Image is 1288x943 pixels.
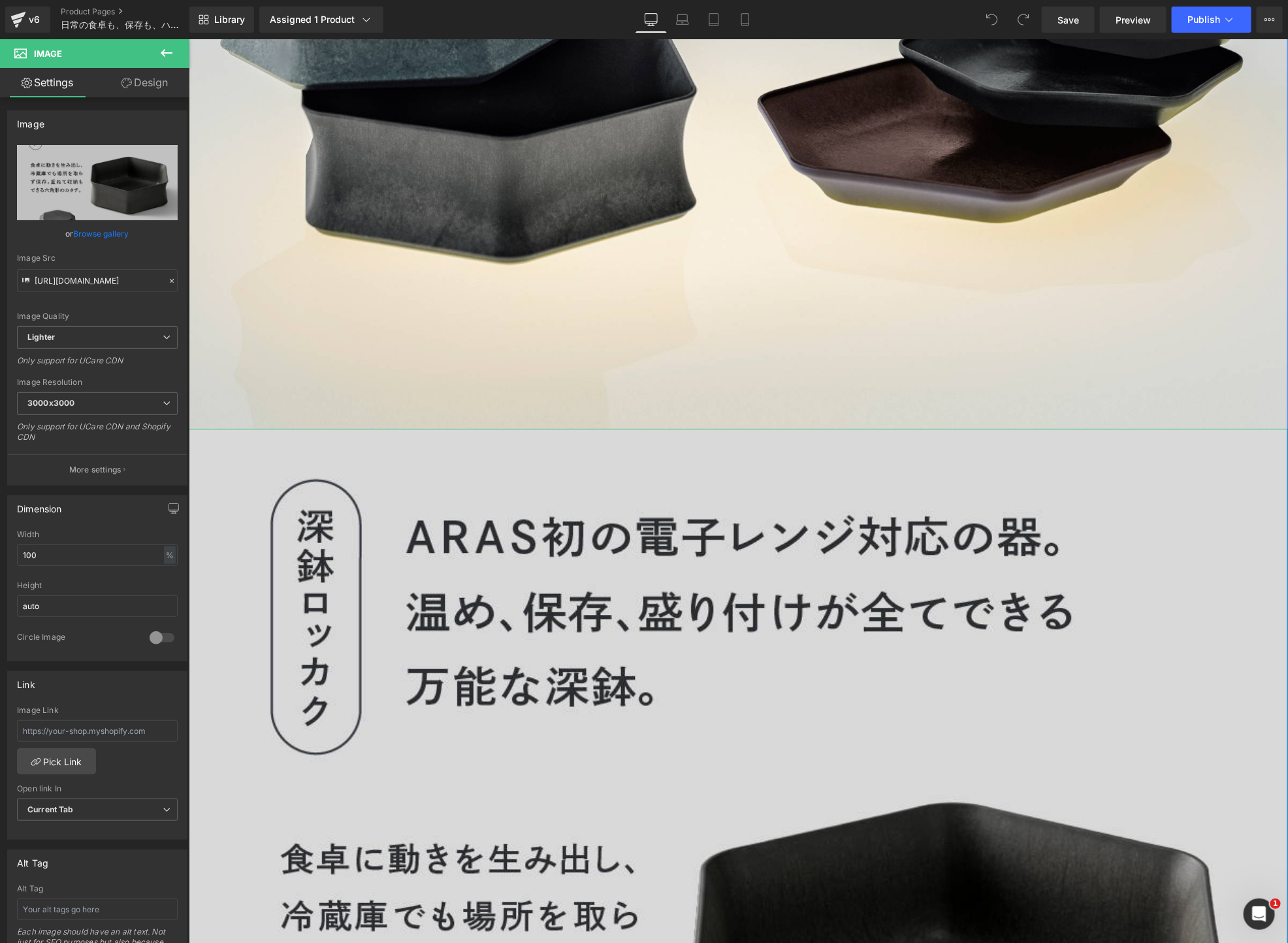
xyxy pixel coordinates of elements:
[27,804,74,814] b: Current Tab
[164,546,176,564] div: %
[1100,7,1167,33] a: Preview
[667,7,698,33] a: Laptop
[17,356,178,374] div: Only support for UCare CDN
[270,13,373,26] div: Assigned 1 Product
[61,7,211,17] a: Product Pages
[1010,7,1037,33] button: Redo
[33,434,57,444] span: ホーム
[17,595,178,617] input: auto
[17,850,48,869] div: Alt Tag
[17,544,178,566] input: auto
[202,434,217,444] span: 設定
[1244,899,1275,930] iframe: Intercom live chat
[97,68,192,97] a: Design
[1057,13,1079,27] span: Save
[1187,14,1220,25] span: Publish
[17,227,178,240] div: or
[17,496,62,514] div: Dimension
[214,14,245,25] span: Library
[1270,899,1281,909] span: 1
[74,222,129,245] a: Browse gallery
[169,414,251,447] a: 設定
[17,254,178,263] div: Image Src
[27,332,55,342] b: Lighter
[17,312,178,321] div: Image Quality
[730,7,761,33] a: Mobile
[979,7,1005,33] button: Undo
[26,11,42,28] div: v6
[8,454,187,485] button: More settings
[1257,7,1283,33] button: More
[17,269,178,292] input: Link
[17,884,178,893] div: Alt Tag
[112,435,143,445] span: チャット
[86,414,169,447] a: チャット
[17,581,178,590] div: Height
[17,530,178,539] div: Width
[17,111,44,129] div: Image
[27,398,74,408] b: 3000x3000
[636,7,667,33] a: Desktop
[17,706,178,715] div: Image Link
[17,422,178,451] div: Only support for UCare CDN and Shopify CDN
[17,632,137,646] div: Circle Image
[1172,7,1251,33] button: Publish
[34,48,62,59] span: Image
[1116,13,1151,27] span: Preview
[17,720,178,742] input: https://your-shop.myshopify.com
[61,20,186,30] span: 日常の食卓も、保存も、ハレの日も。[PERSON_NAME]中小セット
[69,464,121,476] p: More settings
[17,672,35,690] div: Link
[5,7,50,33] a: v6
[189,7,254,33] a: New Library
[17,748,96,774] a: Pick Link
[698,7,730,33] a: Tablet
[17,378,178,387] div: Image Resolution
[17,784,178,793] div: Open link In
[4,414,86,447] a: ホーム
[17,899,178,920] input: Your alt tags go here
